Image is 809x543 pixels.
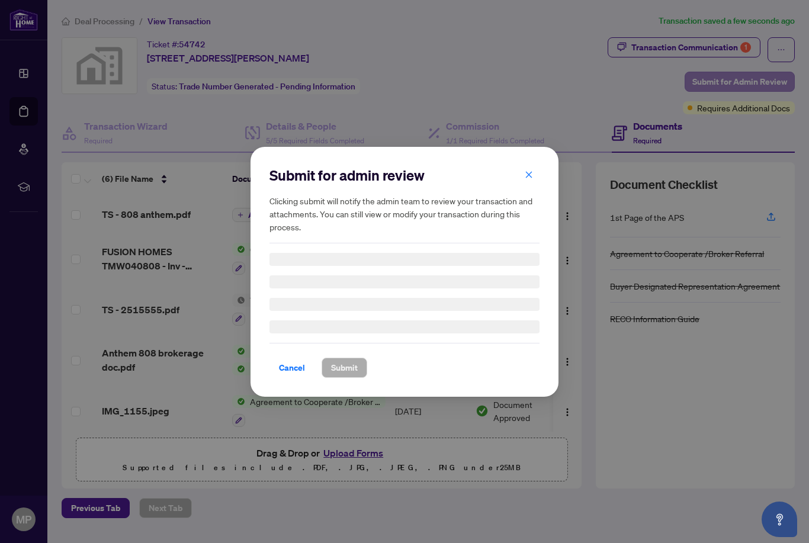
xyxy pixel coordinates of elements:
h2: Submit for admin review [269,166,540,185]
span: Cancel [279,358,305,377]
span: close [525,170,533,178]
button: Cancel [269,358,314,378]
button: Open asap [762,502,797,537]
h5: Clicking submit will notify the admin team to review your transaction and attachments. You can st... [269,194,540,233]
button: Submit [322,358,367,378]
